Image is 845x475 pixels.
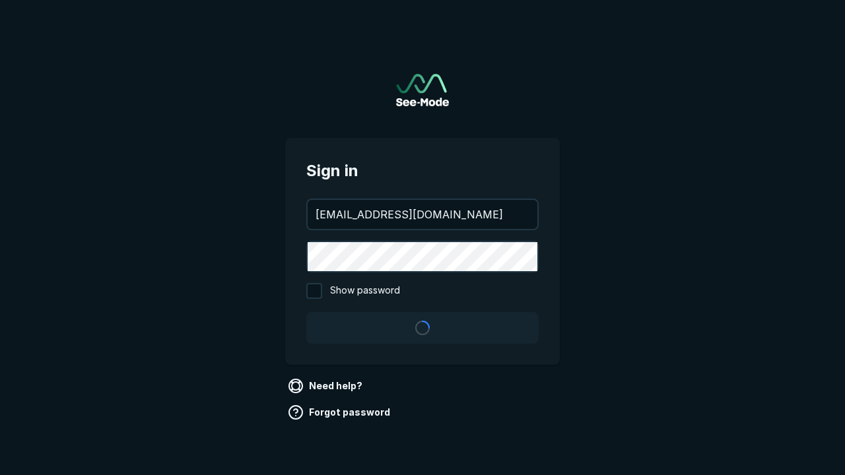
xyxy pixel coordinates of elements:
a: Forgot password [285,402,395,423]
span: Sign in [306,159,539,183]
img: See-Mode Logo [396,74,449,106]
input: your@email.com [308,200,537,229]
span: Show password [330,283,400,299]
a: Go to sign in [396,74,449,106]
a: Need help? [285,375,368,396]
